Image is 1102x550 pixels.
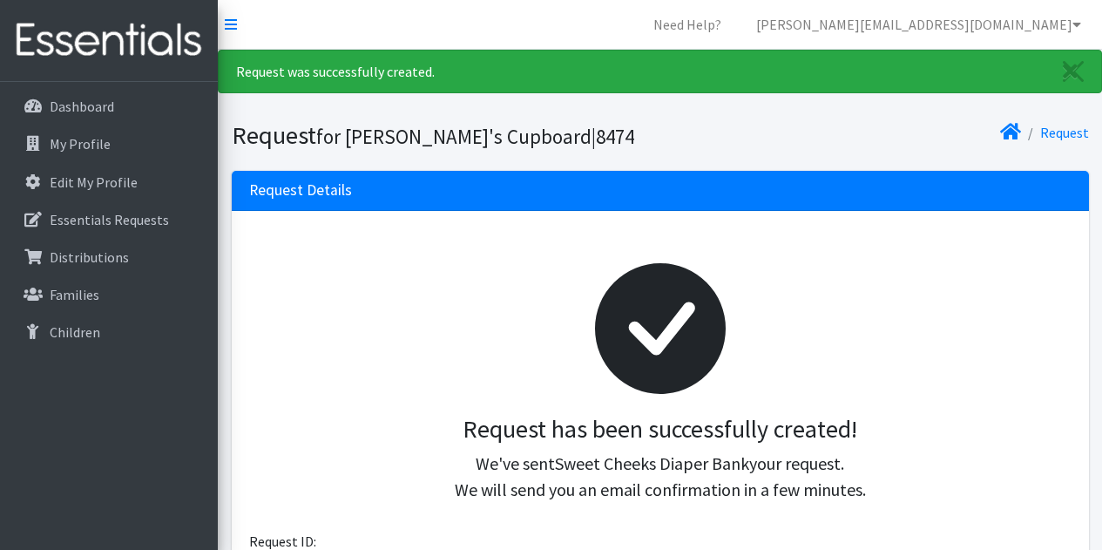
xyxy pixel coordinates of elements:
[249,533,316,550] span: Request ID:
[7,315,211,350] a: Children
[50,323,100,341] p: Children
[555,452,749,474] span: Sweet Cheeks Diaper Bank
[50,135,111,153] p: My Profile
[50,98,114,115] p: Dashboard
[7,126,211,161] a: My Profile
[263,415,1058,445] h3: Request has been successfully created!
[316,124,634,149] small: for [PERSON_NAME]'s Cupboard|8474
[232,120,654,151] h1: Request
[7,11,211,70] img: HumanEssentials
[7,240,211,275] a: Distributions
[50,286,99,303] p: Families
[7,277,211,312] a: Families
[1045,51,1101,92] a: Close
[742,7,1095,42] a: [PERSON_NAME][EMAIL_ADDRESS][DOMAIN_NAME]
[7,165,211,200] a: Edit My Profile
[249,181,352,200] h3: Request Details
[50,173,138,191] p: Edit My Profile
[1040,124,1089,141] a: Request
[263,451,1058,503] p: We've sent your request. We will send you an email confirmation in a few minutes.
[218,50,1102,93] div: Request was successfully created.
[50,211,169,228] p: Essentials Requests
[639,7,735,42] a: Need Help?
[50,248,129,266] p: Distributions
[7,89,211,124] a: Dashboard
[7,202,211,237] a: Essentials Requests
